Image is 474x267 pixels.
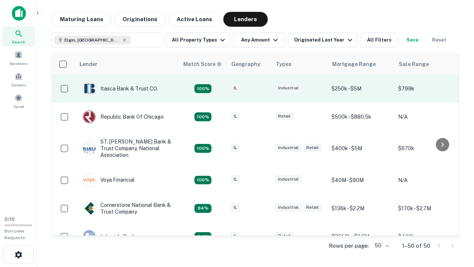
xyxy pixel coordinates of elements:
div: Retail [275,232,294,240]
div: IL [231,232,240,240]
button: Reset [427,33,451,47]
h6: Match Score [183,60,220,68]
button: All Filters [361,33,398,47]
button: Active Loans [168,12,220,27]
span: Contacts [11,82,26,88]
p: Rows per page: [329,241,369,250]
a: Borrowers [2,48,35,68]
iframe: Chat Widget [437,208,474,243]
img: picture [83,174,96,187]
div: Sale Range [399,60,429,69]
span: Search [12,39,25,45]
td: $799k [394,75,461,103]
div: IL [231,144,240,152]
td: $400k - $5M [328,131,394,166]
td: $250k - $5M [328,75,394,103]
div: Itasca Bank & Trust CO. [83,82,158,95]
td: $670k [394,131,461,166]
span: Saved [13,103,24,109]
td: $351.8k - $2.3M [328,222,394,251]
img: capitalize-icon.png [12,6,26,21]
div: Lender [80,60,97,69]
button: All Property Types [166,33,230,47]
div: Capitalize uses an advanced AI algorithm to match your search with the best lender. The match sco... [194,84,211,93]
p: 1–50 of 50 [402,241,430,250]
th: Sale Range [394,54,461,75]
td: $400k [394,222,461,251]
div: Retail [275,112,294,121]
span: Borrowers [10,60,27,66]
div: Industrial [275,144,302,152]
div: IL [231,175,240,184]
span: 0 / 10 [4,217,15,222]
img: picture [83,111,96,123]
th: Types [271,54,328,75]
span: Borrower Requests [4,228,25,240]
span: Elgin, [GEOGRAPHIC_DATA], [GEOGRAPHIC_DATA] [64,37,120,43]
div: Industrial [275,84,302,92]
a: Saved [2,91,35,111]
div: Capitalize uses an advanced AI algorithm to match your search with the best lender. The match sco... [194,176,211,185]
div: IL [231,84,240,92]
button: Originated Last Year [288,33,358,47]
div: Capitalize uses an advanced AI algorithm to match your search with the best lender. The match sco... [194,204,211,213]
td: N/A [394,103,461,131]
img: picture [83,142,96,155]
div: Voya Financial [83,174,135,187]
div: Lakeside Bank [83,230,136,243]
th: Capitalize uses an advanced AI algorithm to match your search with the best lender. The match sco... [179,54,227,75]
div: 50 [372,240,390,251]
div: Mortgage Range [332,60,376,69]
div: Capitalize uses an advanced AI algorithm to match your search with the best lender. The match sco... [194,232,211,241]
div: Geography [231,60,260,69]
button: Any Amount [233,33,285,47]
td: $500k - $880.5k [328,103,394,131]
div: Republic Bank Of Chicago [83,110,164,123]
div: Capitalize uses an advanced AI algorithm to match your search with the best lender. The match sco... [183,60,222,68]
td: $40M - $90M [328,166,394,194]
button: Lenders [223,12,268,27]
td: $170k - $2.7M [394,194,461,222]
button: Maturing Loans [52,12,111,27]
div: IL [231,203,240,212]
th: Mortgage Range [328,54,394,75]
div: ST. [PERSON_NAME] Bank & Trust Company, National Association [83,138,171,159]
div: Retail [303,203,322,212]
div: Capitalize uses an advanced AI algorithm to match your search with the best lender. The match sco... [194,144,211,153]
div: Industrial [275,175,302,184]
div: Retail [303,144,322,152]
td: $136k - $2.2M [328,194,394,222]
a: Search [2,26,35,46]
div: Cornerstone National Bank & Trust Company [83,202,171,215]
td: N/A [394,166,461,194]
a: Contacts [2,69,35,89]
th: Geography [227,54,271,75]
img: picture [83,230,96,243]
button: Save your search to get updates of matches that match your search criteria. [401,33,424,47]
div: Industrial [275,203,302,212]
div: Originated Last Year [294,36,354,44]
div: IL [231,112,240,121]
button: Originations [114,12,166,27]
div: Capitalize uses an advanced AI algorithm to match your search with the best lender. The match sco... [194,112,211,121]
div: Types [276,60,291,69]
img: picture [83,202,96,215]
th: Lender [75,54,179,75]
img: picture [83,82,96,95]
